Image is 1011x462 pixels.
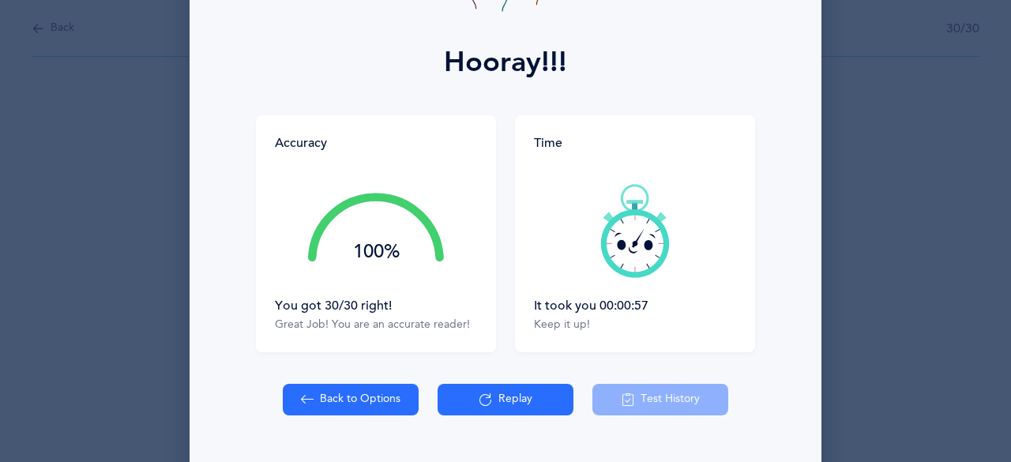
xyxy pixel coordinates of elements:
[534,317,736,333] div: Keep it up!
[275,317,477,333] div: Great Job! You are an accurate reader!
[438,384,573,415] button: Replay
[534,297,736,314] div: It took you 00:00:57
[534,134,736,152] div: Time
[275,297,477,314] div: You got 30/30 right!
[275,134,327,152] div: Accuracy
[283,384,419,415] button: Back to Options
[308,242,444,261] div: 100%
[444,41,567,84] div: Hooray!!!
